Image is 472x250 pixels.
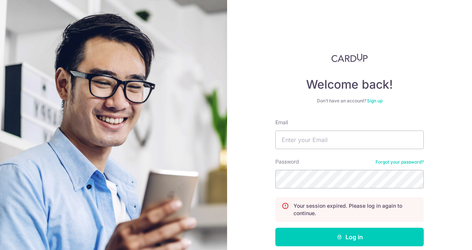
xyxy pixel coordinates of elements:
h4: Welcome back! [275,77,424,92]
button: Log in [275,228,424,246]
img: CardUp Logo [331,53,368,62]
div: Don’t have an account? [275,98,424,104]
a: Sign up [367,98,383,103]
label: Password [275,158,299,165]
a: Forgot your password? [376,159,424,165]
p: Your session expired. Please log in again to continue. [294,202,417,217]
label: Email [275,119,288,126]
input: Enter your Email [275,131,424,149]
